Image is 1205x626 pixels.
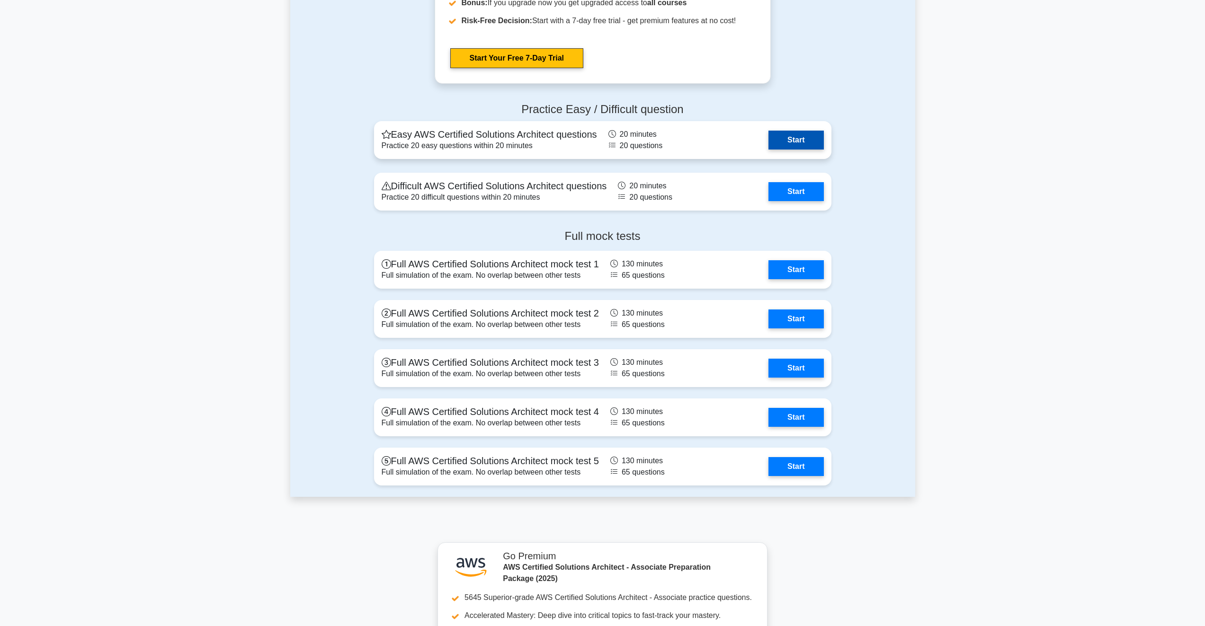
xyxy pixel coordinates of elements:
[768,359,823,378] a: Start
[374,103,831,116] h4: Practice Easy / Difficult question
[768,457,823,476] a: Start
[768,131,823,150] a: Start
[768,260,823,279] a: Start
[768,309,823,328] a: Start
[768,182,823,201] a: Start
[374,229,831,243] h4: Full mock tests
[768,408,823,427] a: Start
[450,48,583,68] a: Start Your Free 7-Day Trial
